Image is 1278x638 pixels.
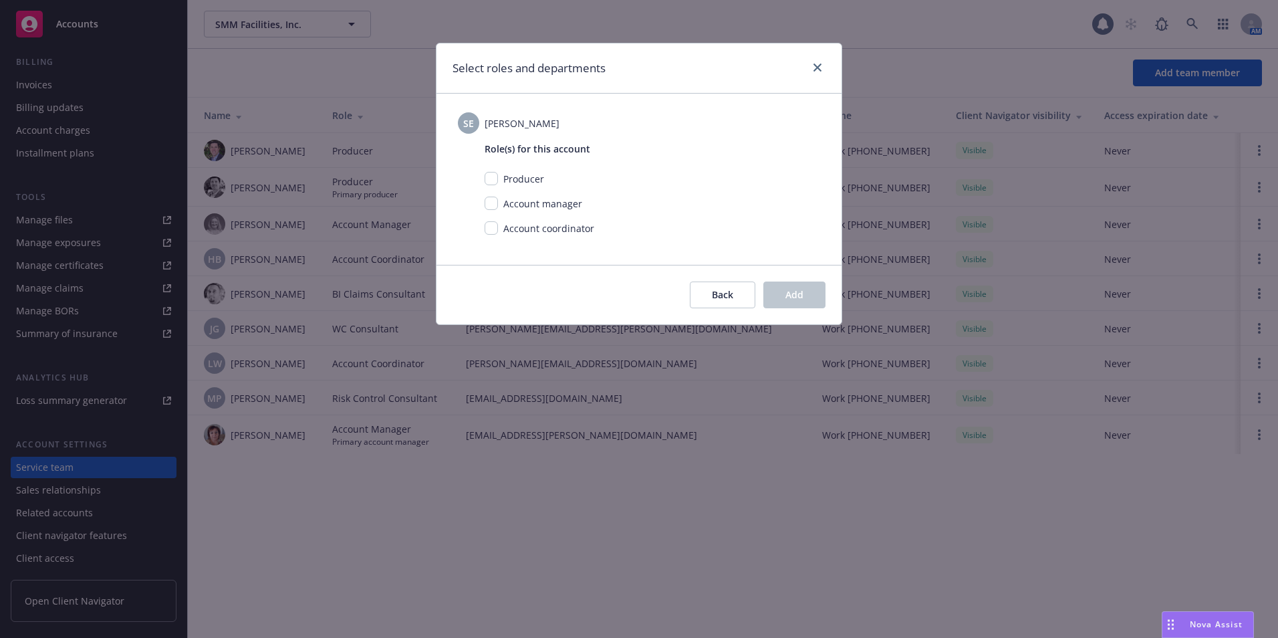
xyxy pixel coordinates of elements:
[690,282,755,308] button: Back
[503,197,582,210] span: Account manager
[453,60,606,77] h1: Select roles and departments
[503,222,594,235] span: Account coordinator
[485,116,559,130] span: [PERSON_NAME]
[763,282,825,308] button: Add
[1162,611,1254,638] button: Nova Assist
[809,60,825,76] a: close
[503,173,544,185] span: Producer
[485,142,820,156] span: Role(s) for this account
[463,116,474,130] span: SE
[712,288,733,301] span: Back
[1162,612,1179,637] div: Drag to move
[1190,619,1243,630] span: Nova Assist
[785,288,803,301] span: Add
